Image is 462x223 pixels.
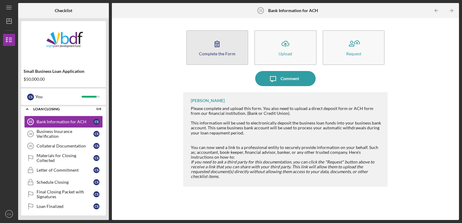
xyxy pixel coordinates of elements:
div: C S [93,167,99,173]
div: Comment [281,71,299,86]
div: C S [93,155,99,161]
tspan: 35 [29,144,32,148]
b: Checklist [55,8,72,13]
button: Request [323,30,385,65]
button: Complete the Form [186,30,249,65]
a: 34Business Insurance VerificationCS [24,128,103,140]
div: You can now send a link to a professional entity to securely provide information on your behalf. ... [191,145,382,160]
div: $50,000.00 [24,77,103,82]
button: Upload [254,30,317,65]
div: Letter of Commitment [37,168,93,173]
div: Materials for Closing Collected [37,153,93,163]
div: C S [93,143,99,149]
a: Schedule ClosingCS [24,176,103,188]
div: C S [27,94,34,100]
div: This information will be used to electronically deposit the business loan funds into your busines... [191,121,382,135]
a: Loan FinalizedCS [24,200,103,212]
tspan: 33 [259,9,262,12]
img: Product logo [21,24,106,60]
div: Loan Finalized [37,204,93,209]
text: CS [7,212,11,216]
div: Final Closing Packet with Signatures [37,189,93,199]
a: 35Collateral DocumentationCS [24,140,103,152]
button: CS [3,208,15,220]
div: Please complete and upload this form. You also need to upload a direct deposit form or ACH form f... [191,106,382,116]
a: Materials for Closing CollectedCS [24,152,103,164]
button: Comment [255,71,316,86]
div: [PERSON_NAME] [191,98,225,103]
div: You [35,92,82,102]
div: Loan Closing [33,107,86,111]
div: Business Insurance Verification [37,129,93,139]
div: C S [93,203,99,209]
div: C S [93,179,99,185]
div: Upload [278,51,292,56]
em: If you need to ask a third party for this documentation, you can click the "Request" button above... [191,159,374,179]
tspan: 34 [29,132,33,136]
div: Small Business Loan Application [24,69,103,74]
div: Collateral Documentation [37,144,93,148]
div: Bank Information for ACH [37,119,93,124]
a: Final Closing Packet with SignaturesCS [24,188,103,200]
tspan: 33 [29,120,32,124]
div: ​ [191,160,382,179]
div: Schedule Closing [37,180,93,185]
div: 0 / 8 [90,107,101,111]
div: C S [93,131,99,137]
div: C S [93,191,99,197]
a: Letter of CommitmentCS [24,164,103,176]
div: C S [93,119,99,125]
b: Bank Information for ACH [268,8,318,13]
a: 33Bank Information for ACHCS [24,116,103,128]
div: Complete the Form [199,51,236,56]
div: Request [346,51,361,56]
